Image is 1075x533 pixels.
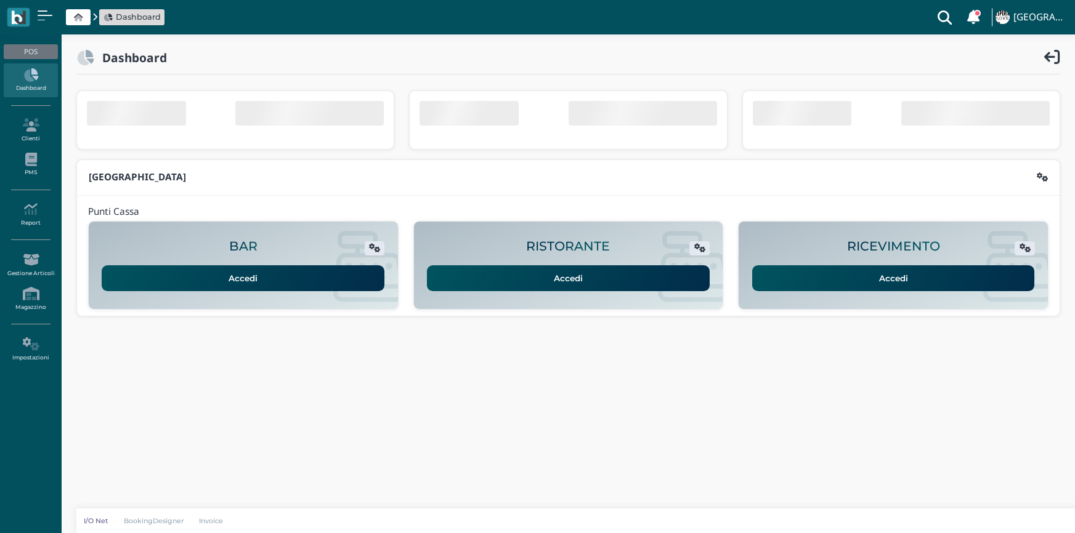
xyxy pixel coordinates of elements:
a: ... [GEOGRAPHIC_DATA] [994,2,1068,32]
h2: Dashboard [94,51,167,64]
a: Impostazioni [4,332,57,366]
a: Magazzino [4,282,57,316]
b: [GEOGRAPHIC_DATA] [89,170,186,183]
a: PMS [4,148,57,182]
span: Dashboard [116,11,161,23]
a: Dashboard [4,63,57,97]
div: POS [4,44,57,59]
a: Report [4,198,57,231]
h4: Punti Cassa [88,207,139,217]
img: logo [11,10,25,25]
h2: BAR [229,239,258,254]
a: Gestione Articoli [4,248,57,282]
h2: RICEVIMENTO [847,239,940,254]
a: Accedi [427,265,710,291]
h2: RISTORANTE [526,239,610,254]
a: Accedi [102,265,384,291]
img: ... [996,10,1009,24]
h4: [GEOGRAPHIC_DATA] [1013,12,1068,23]
iframe: Help widget launcher [988,495,1065,523]
a: Accedi [752,265,1035,291]
a: Dashboard [103,11,161,23]
a: Clienti [4,113,57,147]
